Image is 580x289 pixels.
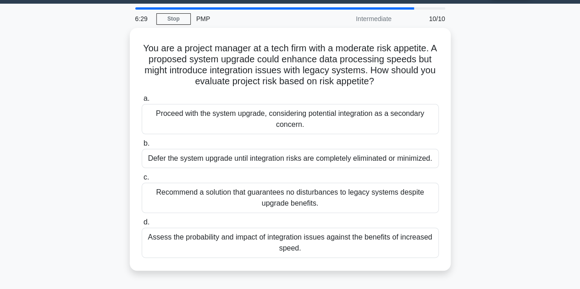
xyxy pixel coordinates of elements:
[142,183,439,213] div: Recommend a solution that guarantees no disturbances to legacy systems despite upgrade benefits.
[142,149,439,168] div: Defer the system upgrade until integration risks are completely eliminated or minimized.
[130,10,156,28] div: 6:29
[144,218,149,226] span: d.
[141,43,440,87] h5: You are a project manager at a tech firm with a moderate risk appetite. A proposed system upgrade...
[144,139,149,147] span: b.
[317,10,397,28] div: Intermediate
[191,10,317,28] div: PMP
[142,228,439,258] div: Assess the probability and impact of integration issues against the benefits of increased speed.
[397,10,451,28] div: 10/10
[144,173,149,181] span: c.
[156,13,191,25] a: Stop
[142,104,439,134] div: Proceed with the system upgrade, considering potential integration as a secondary concern.
[144,94,149,102] span: a.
